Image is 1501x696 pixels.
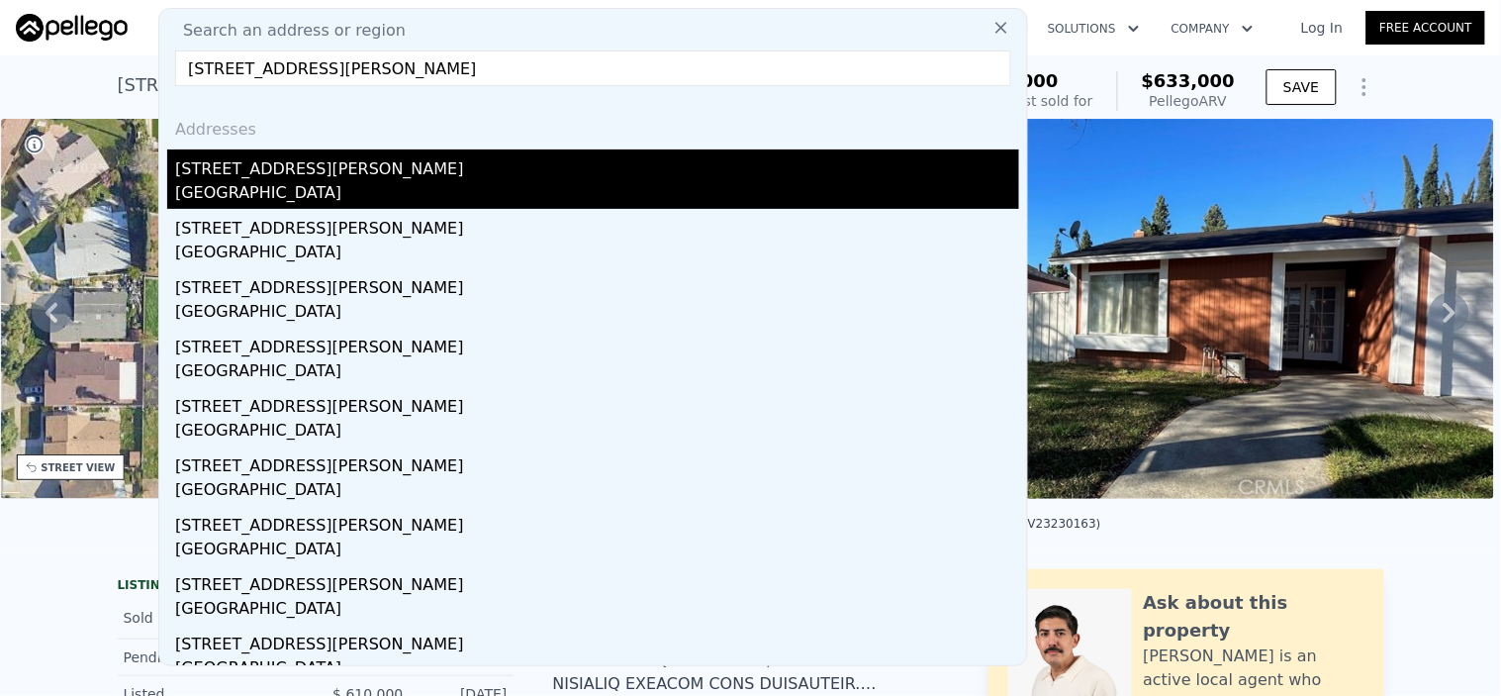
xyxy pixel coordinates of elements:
div: Off Market, last sold for [931,91,1093,111]
div: [STREET_ADDRESS][PERSON_NAME] [175,209,1019,241]
div: Sold [124,605,300,631]
div: Ask about this property [1144,589,1364,645]
div: [STREET_ADDRESS][PERSON_NAME] [175,565,1019,597]
span: Search an address or region [167,19,406,43]
a: Log In [1277,18,1366,38]
div: Pending [124,647,300,667]
button: Solutions [1032,11,1156,47]
img: Sale: 164560723 Parcel: 126624464 [976,119,1494,499]
div: [STREET_ADDRESS][PERSON_NAME] [175,328,1019,359]
div: [GEOGRAPHIC_DATA] [175,359,1019,387]
div: [STREET_ADDRESS][PERSON_NAME] [175,387,1019,419]
input: Enter an address, city, region, neighborhood or zip code [175,50,1011,86]
div: [STREET_ADDRESS][PERSON_NAME] [175,506,1019,538]
div: LISTING & SALE HISTORY [118,577,514,597]
div: [STREET_ADDRESS][PERSON_NAME] [175,447,1019,478]
button: Company [1156,11,1269,47]
div: [GEOGRAPHIC_DATA] [175,181,1019,209]
div: [STREET_ADDRESS][PERSON_NAME] [175,625,1019,656]
button: SAVE [1266,69,1336,105]
div: Addresses [167,102,1019,149]
div: [GEOGRAPHIC_DATA] [175,656,1019,684]
span: $633,000 [1142,70,1236,91]
div: [STREET_ADDRESS][PERSON_NAME] [175,268,1019,300]
div: [GEOGRAPHIC_DATA] [175,300,1019,328]
div: [GEOGRAPHIC_DATA] [175,419,1019,447]
button: Show Options [1345,67,1384,107]
div: [GEOGRAPHIC_DATA] [175,597,1019,625]
img: Pellego [16,14,128,42]
div: [GEOGRAPHIC_DATA] [175,478,1019,506]
div: [GEOGRAPHIC_DATA] [175,538,1019,565]
div: [STREET_ADDRESS][PERSON_NAME] [175,149,1019,181]
div: [STREET_ADDRESS] , [GEOGRAPHIC_DATA] , CA 92503 [118,71,592,99]
div: Pellego ARV [1142,91,1236,111]
div: [GEOGRAPHIC_DATA] [175,241,1019,268]
a: Free Account [1366,11,1485,45]
div: STREET VIEW [42,460,116,475]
